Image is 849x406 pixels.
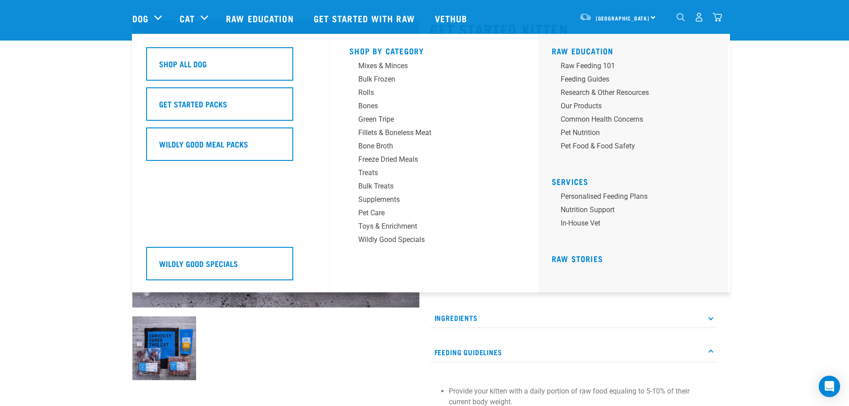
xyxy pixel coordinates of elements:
[146,87,316,127] a: Get Started Packs
[819,376,840,397] div: Open Intercom Messenger
[146,247,316,287] a: Wildly Good Specials
[349,101,519,114] a: Bones
[159,58,207,70] h5: Shop All Dog
[349,194,519,208] a: Supplements
[349,168,519,181] a: Treats
[552,61,721,74] a: Raw Feeding 101
[552,49,614,53] a: Raw Education
[358,194,497,205] div: Supplements
[677,13,685,21] img: home-icon-1@2x.png
[596,16,650,20] span: [GEOGRAPHIC_DATA]
[713,12,722,22] img: home-icon@2x.png
[132,316,196,380] img: NSP Kitten Update
[561,61,700,71] div: Raw Feeding 101
[159,258,238,269] h5: Wildly Good Specials
[358,61,497,71] div: Mixes & Minces
[358,234,497,245] div: Wildly Good Specials
[358,101,497,111] div: Bones
[552,218,721,231] a: In-house vet
[552,177,721,184] h5: Services
[552,256,603,261] a: Raw Stories
[349,87,519,101] a: Rolls
[349,114,519,127] a: Green Tripe
[159,138,248,150] h5: Wildly Good Meal Packs
[552,141,721,154] a: Pet Food & Food Safety
[358,114,497,125] div: Green Tripe
[349,234,519,248] a: Wildly Good Specials
[349,208,519,221] a: Pet Care
[358,141,497,152] div: Bone Broth
[552,87,721,101] a: Research & Other Resources
[430,308,717,328] p: Ingredients
[349,61,519,74] a: Mixes & Minces
[349,74,519,87] a: Bulk Frozen
[552,127,721,141] a: Pet Nutrition
[430,342,717,362] p: Feeding Guidelines
[217,0,304,36] a: Raw Education
[349,127,519,141] a: Fillets & Boneless Meat
[561,127,700,138] div: Pet Nutrition
[358,168,497,178] div: Treats
[358,181,497,192] div: Bulk Treats
[358,154,497,165] div: Freeze Dried Meals
[552,74,721,87] a: Feeding Guides
[349,141,519,154] a: Bone Broth
[561,114,700,125] div: Common Health Concerns
[305,0,426,36] a: Get started with Raw
[552,114,721,127] a: Common Health Concerns
[358,127,497,138] div: Fillets & Boneless Meat
[426,0,479,36] a: Vethub
[694,12,704,22] img: user.png
[180,12,195,25] a: Cat
[349,46,519,53] h5: Shop By Category
[349,221,519,234] a: Toys & Enrichment
[349,154,519,168] a: Freeze Dried Meals
[358,221,497,232] div: Toys & Enrichment
[552,191,721,205] a: Personalised Feeding Plans
[561,141,700,152] div: Pet Food & Food Safety
[552,205,721,218] a: Nutrition Support
[561,87,700,98] div: Research & Other Resources
[132,12,148,25] a: Dog
[552,101,721,114] a: Our Products
[561,74,700,85] div: Feeding Guides
[146,127,316,168] a: Wildly Good Meal Packs
[358,87,497,98] div: Rolls
[159,98,227,110] h5: Get Started Packs
[358,74,497,85] div: Bulk Frozen
[146,47,316,87] a: Shop All Dog
[579,13,591,21] img: van-moving.png
[561,101,700,111] div: Our Products
[358,208,497,218] div: Pet Care
[349,181,519,194] a: Bulk Treats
